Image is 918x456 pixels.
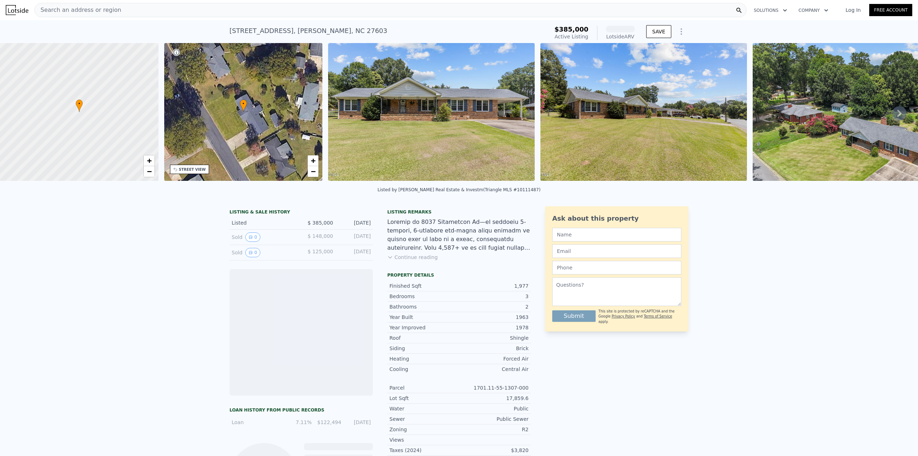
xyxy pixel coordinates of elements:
[459,334,529,342] div: Shingle
[459,314,529,321] div: 1963
[389,405,459,412] div: Water
[389,345,459,352] div: Siding
[346,419,371,426] div: [DATE]
[459,415,529,423] div: Public Sewer
[316,419,341,426] div: $122,494
[459,426,529,433] div: R2
[389,282,459,290] div: Finished Sqft
[229,209,373,216] div: LISTING & SALE HISTORY
[554,25,588,33] span: $385,000
[232,232,295,242] div: Sold
[240,99,247,112] div: •
[76,99,83,112] div: •
[339,248,371,257] div: [DATE]
[459,293,529,300] div: 3
[328,43,535,181] img: Sale: 167251473 Parcel: 82560180
[308,166,318,177] a: Zoom out
[389,324,459,331] div: Year Improved
[387,272,531,278] div: Property details
[552,310,596,322] button: Submit
[389,436,459,443] div: Views
[389,334,459,342] div: Roof
[459,395,529,402] div: 17,859.6
[459,345,529,352] div: Brick
[35,6,121,14] span: Search an address or region
[389,426,459,433] div: Zoning
[552,213,681,224] div: Ask about this property
[459,405,529,412] div: Public
[287,419,312,426] div: 7.11%
[389,303,459,310] div: Bathrooms
[459,324,529,331] div: 1978
[552,228,681,241] input: Name
[76,100,83,107] span: •
[229,26,387,36] div: [STREET_ADDRESS] , [PERSON_NAME] , NC 27603
[240,100,247,107] span: •
[147,167,151,176] span: −
[869,4,912,16] a: Free Account
[598,309,681,324] div: This site is protected by reCAPTCHA and the Google and apply.
[232,219,295,226] div: Listed
[389,293,459,300] div: Bedrooms
[612,314,635,318] a: Privacy Policy
[378,187,541,192] div: Listed by [PERSON_NAME] Real Estate & Investm (Triangle MLS #10111487)
[339,232,371,242] div: [DATE]
[308,233,333,239] span: $ 148,000
[748,4,793,17] button: Solutions
[232,248,295,257] div: Sold
[308,249,333,254] span: $ 125,000
[387,254,438,261] button: Continue reading
[389,366,459,373] div: Cooling
[555,34,588,39] span: Active Listing
[389,447,459,454] div: Taxes (2024)
[540,43,747,181] img: Sale: 167251473 Parcel: 82560180
[552,244,681,258] input: Email
[389,395,459,402] div: Lot Sqft
[311,156,316,165] span: +
[389,355,459,362] div: Heating
[232,419,282,426] div: Loan
[674,24,688,39] button: Show Options
[308,155,318,166] a: Zoom in
[229,407,373,413] div: Loan history from public records
[387,209,531,215] div: Listing remarks
[793,4,834,17] button: Company
[459,303,529,310] div: 2
[144,166,155,177] a: Zoom out
[387,218,531,252] div: Loremip do 8037 Sitametcon Ad—el seddoeiu 5-tempori, 6-utlabore etd-magna aliqu enimadm ve quisno...
[606,33,635,40] div: Lotside ARV
[837,6,869,14] a: Log In
[389,314,459,321] div: Year Built
[644,314,672,318] a: Terms of Service
[144,155,155,166] a: Zoom in
[552,261,681,274] input: Phone
[459,447,529,454] div: $3,820
[389,384,459,391] div: Parcel
[646,25,671,38] button: SAVE
[459,355,529,362] div: Forced Air
[308,220,333,226] span: $ 385,000
[179,167,206,172] div: STREET VIEW
[339,219,371,226] div: [DATE]
[389,415,459,423] div: Sewer
[311,167,316,176] span: −
[6,5,28,15] img: Lotside
[245,232,260,242] button: View historical data
[459,384,529,391] div: 1701.11-55-1307-000
[245,248,260,257] button: View historical data
[147,156,151,165] span: +
[459,282,529,290] div: 1,977
[459,366,529,373] div: Central Air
